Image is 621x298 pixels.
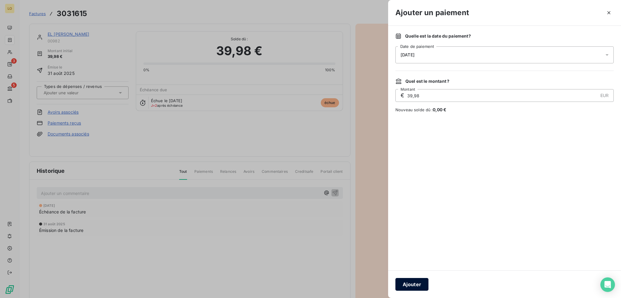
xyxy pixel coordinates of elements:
[395,107,614,113] span: Nouveau solde dû :
[405,78,449,84] span: Quel est le montant ?
[395,278,428,291] button: Ajouter
[433,107,447,112] span: 0,00 €
[600,277,615,292] div: Open Intercom Messenger
[405,33,471,39] span: Quelle est la date du paiement ?
[401,52,415,57] span: [DATE]
[395,7,469,18] h3: Ajouter un paiement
